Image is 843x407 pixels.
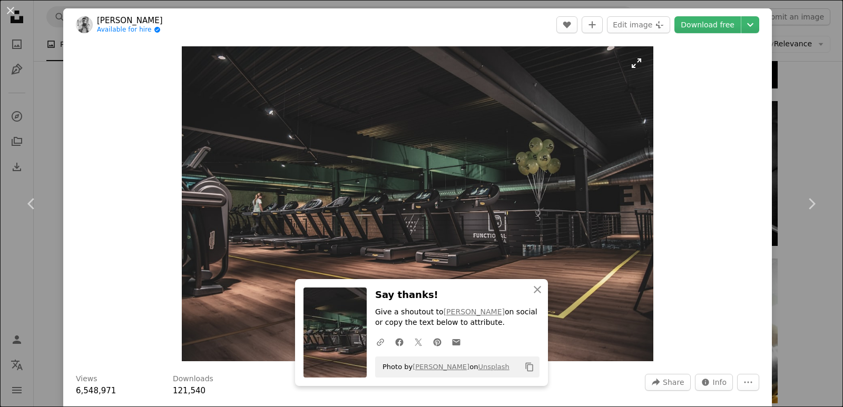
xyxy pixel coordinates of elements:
a: [PERSON_NAME] [413,363,469,371]
h3: Views [76,374,97,384]
button: More Actions [737,374,759,391]
a: Unsplash [478,363,509,371]
button: Add to Collection [582,16,603,33]
img: black and gray escalator inside building [182,46,654,361]
button: Zoom in on this image [182,46,654,361]
a: Share on Twitter [409,331,428,352]
a: Download free [674,16,741,33]
a: Share over email [447,331,466,352]
a: Available for hire [97,26,163,34]
h3: Say thanks! [375,287,540,303]
button: Copy to clipboard [521,358,538,376]
a: Share on Facebook [390,331,409,352]
span: Share [663,374,684,390]
img: Go to Sven Mieke's profile [76,16,93,33]
button: Share this image [645,374,690,391]
a: Next [780,153,843,254]
span: Photo by on [377,359,509,375]
button: Choose download size [741,16,759,33]
span: Info [713,374,727,390]
button: Like [556,16,577,33]
p: Give a shoutout to on social or copy the text below to attribute. [375,307,540,328]
span: 121,540 [173,386,205,395]
a: Share on Pinterest [428,331,447,352]
a: [PERSON_NAME] [444,307,505,316]
h3: Downloads [173,374,213,384]
a: [PERSON_NAME] [97,15,163,26]
button: Edit image [607,16,670,33]
button: Stats about this image [695,374,733,391]
span: 6,548,971 [76,386,116,395]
